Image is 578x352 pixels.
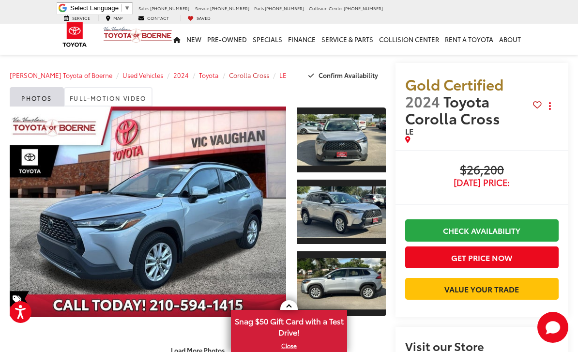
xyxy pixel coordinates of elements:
[121,4,122,12] span: ​
[405,91,503,128] span: Toyota Corolla Cross
[98,15,130,21] a: Map
[254,5,264,11] span: Parts
[309,5,343,11] span: Collision Center
[57,15,97,21] a: Service
[296,114,386,166] img: 2024 Toyota Corolla Cross LE
[319,71,378,79] span: Confirm Availability
[297,250,386,317] a: Expand Photo 3
[405,91,440,111] span: 2024
[285,24,319,55] a: Finance
[7,106,289,318] img: 2024 Toyota Corolla Cross LE
[405,125,413,137] span: LE
[122,71,163,79] a: Used Vehicles
[250,24,285,55] a: Specials
[279,71,287,79] a: LE
[10,71,112,79] a: [PERSON_NAME] Toyota of Boerne
[405,163,559,178] span: $26,200
[549,102,551,110] span: dropdown dots
[344,5,383,11] span: [PHONE_NUMBER]
[229,71,269,79] a: Corolla Cross
[542,97,559,114] button: Actions
[405,178,559,187] span: [DATE] Price:
[10,291,29,306] span: Special
[405,339,559,352] h2: Visit our Store
[64,87,152,107] a: Full-Motion Video
[319,24,376,55] a: Service & Parts: Opens in a new tab
[195,5,209,11] span: Service
[70,4,119,12] span: Select Language
[57,19,93,50] img: Toyota
[147,15,169,21] span: Contact
[10,107,286,317] a: Expand Photo 0
[442,24,496,55] a: Rent a Toyota
[131,15,176,21] a: Contact
[113,15,122,21] span: Map
[303,67,386,84] button: Confirm Availability
[405,246,559,268] button: Get Price Now
[297,179,386,245] a: Expand Photo 2
[297,107,386,173] a: Expand Photo 1
[124,4,130,12] span: ▼
[150,5,189,11] span: [PHONE_NUMBER]
[173,71,189,79] a: 2024
[170,24,183,55] a: Home
[537,312,568,343] svg: Start Chat
[405,219,559,241] a: Check Availability
[180,15,218,21] a: My Saved Vehicles
[72,15,90,21] span: Service
[405,278,559,300] a: Value Your Trade
[70,4,130,12] a: Select Language​
[376,24,442,55] a: Collision Center
[232,311,346,340] span: Snag $50 Gift Card with a Test Drive!
[210,5,249,11] span: [PHONE_NUMBER]
[103,26,172,43] img: Vic Vaughan Toyota of Boerne
[204,24,250,55] a: Pre-Owned
[405,74,503,94] span: Gold Certified
[197,15,211,21] span: Saved
[496,24,524,55] a: About
[265,5,304,11] span: [PHONE_NUMBER]
[183,24,204,55] a: New
[296,258,386,309] img: 2024 Toyota Corolla Cross LE
[296,186,386,238] img: 2024 Toyota Corolla Cross LE
[199,71,219,79] a: Toyota
[138,5,149,11] span: Sales
[10,87,64,107] a: Photos
[537,312,568,343] button: Toggle Chat Window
